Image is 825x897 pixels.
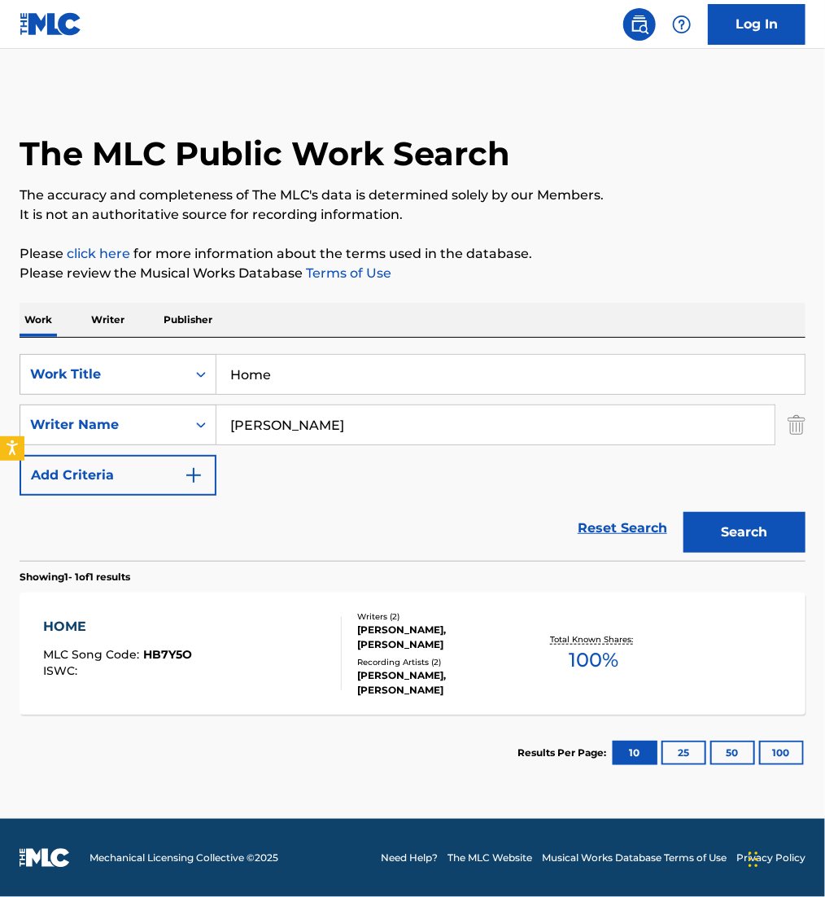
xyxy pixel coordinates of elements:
[20,570,130,584] p: Showing 1 - 1 of 1 results
[184,466,203,485] img: 9d2ae6d4665cec9f34b9.svg
[447,851,532,865] a: The MLC Website
[20,205,805,225] p: It is not an authoritative source for recording information.
[550,633,637,645] p: Total Known Shares:
[569,645,618,675] span: 100 %
[20,354,805,561] form: Search Form
[43,647,143,662] span: MLC Song Code :
[613,741,657,765] button: 10
[20,244,805,264] p: Please for more information about the terms used in the database.
[20,303,57,337] p: Work
[788,405,805,445] img: Delete Criterion
[570,510,675,546] a: Reset Search
[710,741,755,765] button: 50
[67,246,130,261] a: click here
[736,851,805,865] a: Privacy Policy
[381,851,438,865] a: Need Help?
[683,512,805,553] button: Search
[623,8,656,41] a: Public Search
[303,265,391,281] a: Terms of Use
[30,365,177,384] div: Work Title
[20,186,805,205] p: The accuracy and completeness of The MLC's data is determined solely by our Members.
[630,15,649,34] img: search
[20,848,70,868] img: logo
[20,455,216,496] button: Add Criteria
[672,15,692,34] img: help
[20,12,82,36] img: MLC Logo
[20,133,510,174] h1: The MLC Public Work Search
[517,746,610,760] p: Results Per Page:
[43,617,192,637] div: HOME
[357,623,528,652] div: [PERSON_NAME], [PERSON_NAME]
[30,415,177,435] div: Writer Name
[159,303,217,337] p: Publisher
[666,8,698,41] div: Help
[357,610,528,623] div: Writers ( 2 )
[20,264,805,283] p: Please review the Musical Works Database
[357,668,528,698] div: [PERSON_NAME], [PERSON_NAME]
[759,741,804,765] button: 100
[749,835,758,884] div: Drag
[708,4,805,45] a: Log In
[89,851,278,865] span: Mechanical Licensing Collective © 2025
[43,663,81,678] span: ISWC :
[357,656,528,668] div: Recording Artists ( 2 )
[542,851,727,865] a: Musical Works Database Terms of Use
[86,303,129,337] p: Writer
[20,593,805,715] a: HOMEMLC Song Code:HB7Y5OISWC:Writers (2)[PERSON_NAME], [PERSON_NAME]Recording Artists (2)[PERSON_...
[661,741,706,765] button: 25
[143,647,192,662] span: HB7Y5O
[744,819,825,897] iframe: Chat Widget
